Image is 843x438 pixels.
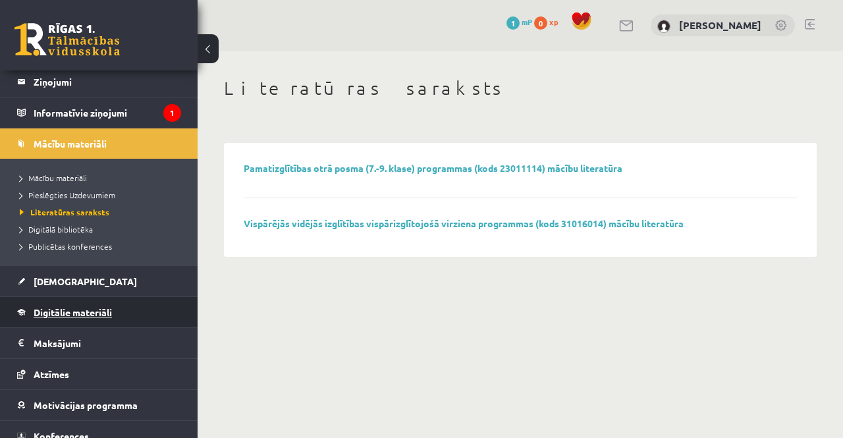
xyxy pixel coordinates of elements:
a: Digitālie materiāli [17,297,181,327]
img: Rēzija Zariņa [657,20,670,33]
a: [PERSON_NAME] [679,18,761,32]
a: Informatīvie ziņojumi1 [17,97,181,128]
a: Pieslēgties Uzdevumiem [20,189,184,201]
a: Pamatizglītības otrā posma (7.-9. klase) programmas (kods 23011114) mācību literatūra [244,162,622,174]
a: Digitālā bibliotēka [20,223,184,235]
span: Mācību materiāli [34,138,107,150]
a: Literatūras saraksts [20,206,184,218]
h1: Literatūras saraksts [224,77,817,99]
a: Mācību materiāli [20,172,184,184]
a: [DEMOGRAPHIC_DATA] [17,266,181,296]
a: Motivācijas programma [17,390,181,420]
span: [DEMOGRAPHIC_DATA] [34,275,137,287]
span: Publicētas konferences [20,241,112,252]
span: Motivācijas programma [34,399,138,411]
a: Ziņojumi [17,67,181,97]
span: Atzīmes [34,368,69,380]
a: 0 xp [534,16,564,27]
legend: Maksājumi [34,328,181,358]
a: Maksājumi [17,328,181,358]
span: xp [549,16,558,27]
i: 1 [163,104,181,122]
span: 1 [506,16,520,30]
span: Digitālie materiāli [34,306,112,318]
span: Digitālā bibliotēka [20,224,93,234]
span: mP [522,16,532,27]
span: Literatūras saraksts [20,207,109,217]
a: Rīgas 1. Tālmācības vidusskola [14,23,120,56]
span: Mācību materiāli [20,173,87,183]
a: 1 mP [506,16,532,27]
a: Publicētas konferences [20,240,184,252]
a: Vispārējās vidējās izglītības vispārizglītojošā virziena programmas (kods 31016014) mācību litera... [244,217,684,229]
a: Mācību materiāli [17,128,181,159]
a: Atzīmes [17,359,181,389]
span: 0 [534,16,547,30]
span: Pieslēgties Uzdevumiem [20,190,115,200]
legend: Ziņojumi [34,67,181,97]
legend: Informatīvie ziņojumi [34,97,181,128]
